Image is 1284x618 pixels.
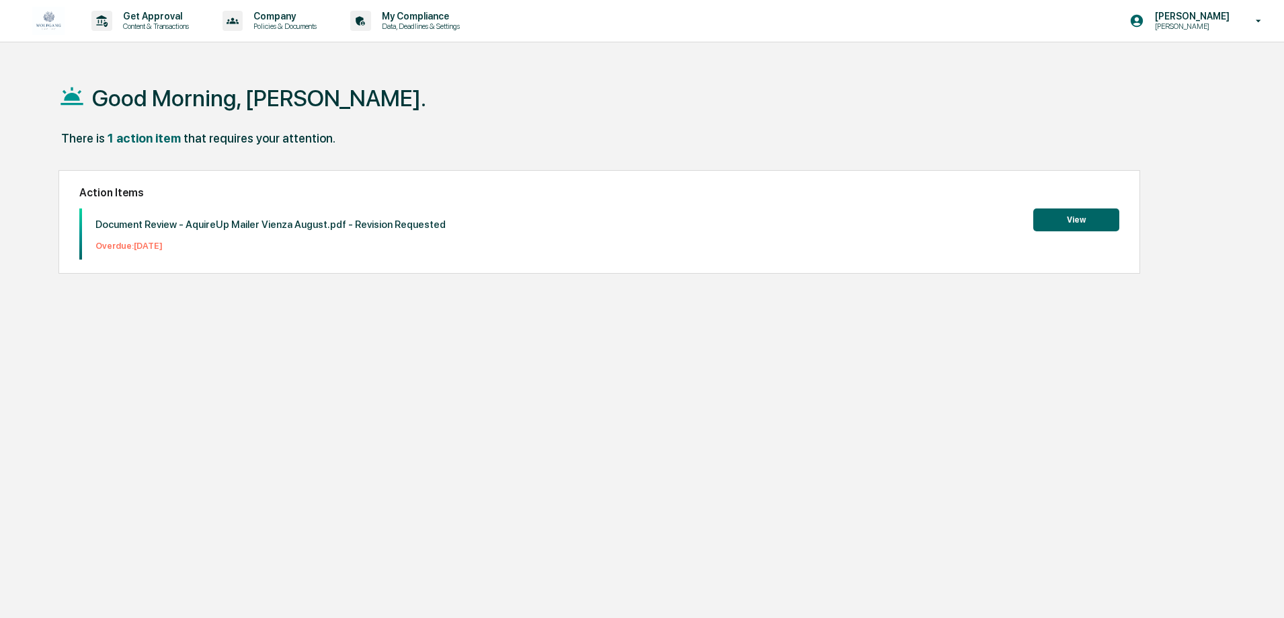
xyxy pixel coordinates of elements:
p: Document Review - AquireUp Mailer Vienza August.pdf - Revision Requested [95,219,446,231]
p: Content & Transactions [112,22,196,31]
p: My Compliance [371,11,467,22]
p: Get Approval [112,11,196,22]
h1: Good Morning, [PERSON_NAME]. [92,85,426,112]
a: View [1033,213,1119,225]
p: Overdue: [DATE] [95,241,446,251]
div: that requires your attention. [184,131,335,145]
p: Company [243,11,323,22]
h2: Action Items [79,186,1119,199]
div: There is [61,131,105,145]
p: [PERSON_NAME] [1144,22,1236,31]
p: [PERSON_NAME] [1144,11,1236,22]
img: logo [32,7,65,36]
p: Data, Deadlines & Settings [371,22,467,31]
p: Policies & Documents [243,22,323,31]
button: View [1033,208,1119,231]
div: 1 action item [108,131,181,145]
